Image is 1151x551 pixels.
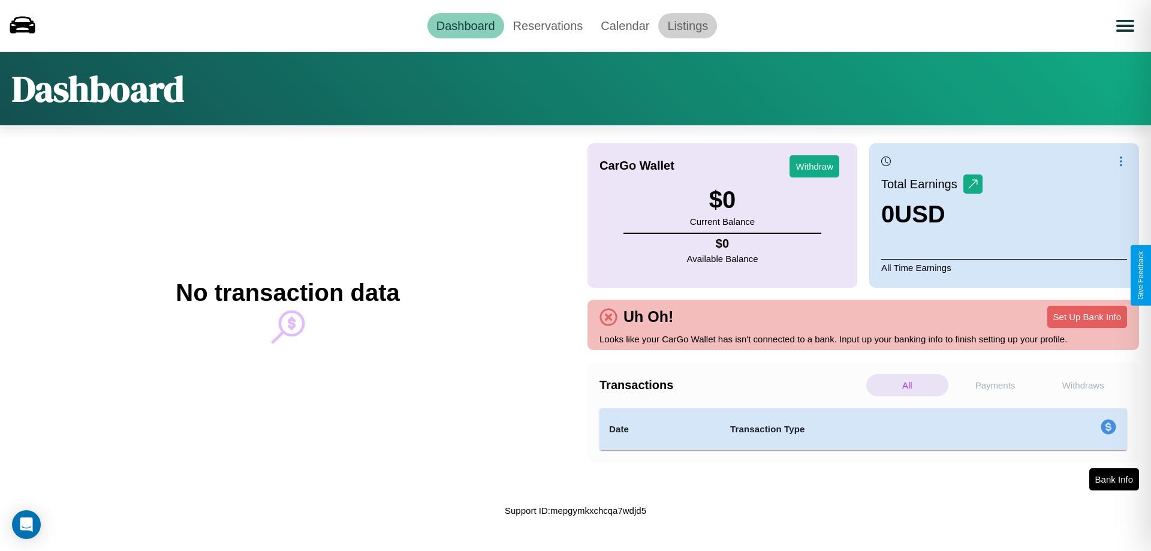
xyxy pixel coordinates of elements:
button: Open menu [1108,9,1142,43]
h3: $ 0 [690,186,755,213]
p: Available Balance [687,251,758,267]
p: Withdraws [1042,374,1124,396]
a: Dashboard [427,13,504,38]
div: Open Intercom Messenger [12,510,41,539]
a: Listings [658,13,717,38]
h4: CarGo Wallet [599,159,674,173]
a: Calendar [592,13,658,38]
button: Set Up Bank Info [1047,306,1127,328]
p: Payments [954,374,1036,396]
h2: No transaction data [176,279,399,306]
p: Total Earnings [881,173,963,195]
p: Support ID: mepgymkxchcqa7wdjd5 [505,502,646,519]
h4: Date [609,422,711,436]
button: Bank Info [1089,468,1139,490]
p: All [866,374,948,396]
p: Current Balance [690,213,755,230]
button: Withdraw [790,155,839,177]
a: Reservations [504,13,592,38]
div: Give Feedback [1137,251,1145,300]
h4: Transactions [599,378,863,392]
h1: Dashboard [12,64,184,113]
p: All Time Earnings [881,259,1127,276]
h4: $ 0 [687,237,758,251]
h4: Uh Oh! [617,308,679,326]
p: Looks like your CarGo Wallet has isn't connected to a bank. Input up your banking info to finish ... [599,331,1127,347]
h3: 0 USD [881,201,983,228]
table: simple table [599,408,1127,450]
h4: Transaction Type [730,422,1002,436]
